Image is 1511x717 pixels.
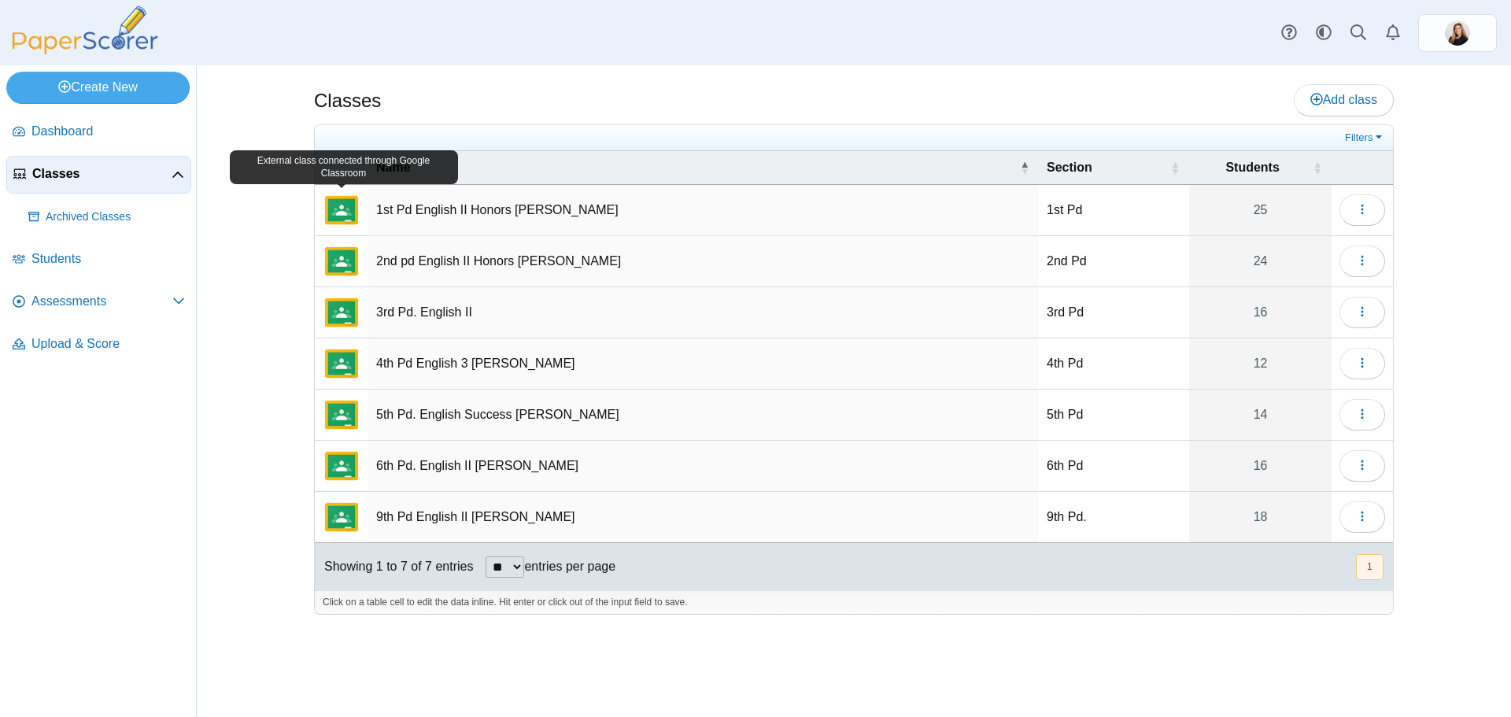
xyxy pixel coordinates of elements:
a: Filters [1341,130,1389,146]
img: External class connected through Google Classroom [323,498,360,536]
a: 12 [1189,338,1332,389]
span: Students : Activate to sort [1313,151,1322,184]
td: 3rd Pd [1039,287,1189,338]
a: Upload & Score [6,326,191,364]
td: 1st Pd English II Honors [PERSON_NAME] [368,185,1039,236]
span: Archived Classes [46,209,185,225]
div: Click on a table cell to edit the data inline. Hit enter or click out of the input field to save. [315,590,1393,614]
h1: Classes [314,87,381,114]
span: Add class [1310,93,1377,106]
div: Showing 1 to 7 of 7 entries [315,543,473,590]
img: PaperScorer [6,6,164,54]
span: Name : Activate to invert sorting [1020,151,1029,184]
td: 5th Pd [1039,390,1189,441]
a: 18 [1189,492,1332,542]
span: Students [1225,161,1279,174]
a: Classes [6,156,191,194]
a: 14 [1189,390,1332,440]
button: 1 [1356,554,1384,580]
a: 24 [1189,236,1332,286]
span: Dr. Michelle Davila [1445,20,1470,46]
td: 9th Pd English II [PERSON_NAME] [368,492,1039,543]
td: 6th Pd [1039,441,1189,492]
a: Add class [1294,84,1394,116]
span: Dashboard [31,123,185,140]
a: Assessments [6,283,191,321]
nav: pagination [1354,554,1384,580]
a: 25 [1189,185,1332,235]
a: Dashboard [6,113,191,151]
td: 2nd Pd [1039,236,1189,287]
td: 4th Pd English 3 [PERSON_NAME] [368,338,1039,390]
td: 9th Pd. [1039,492,1189,543]
td: 5th Pd. English Success [PERSON_NAME] [368,390,1039,441]
img: External class connected through Google Classroom [323,396,360,434]
img: External class connected through Google Classroom [323,345,360,383]
td: 6th Pd. English II [PERSON_NAME] [368,441,1039,492]
img: External class connected through Google Classroom [323,242,360,280]
a: 16 [1189,441,1332,491]
td: 4th Pd [1039,338,1189,390]
a: ps.82RvpYiVVZiPEiig [1418,14,1497,52]
span: Section : Activate to sort [1170,151,1180,184]
span: Assessments [31,293,172,310]
div: External class connected through Google Classroom [230,150,458,185]
td: 1st Pd [1039,185,1189,236]
a: Alerts [1376,16,1410,50]
a: Archived Classes [22,198,191,236]
a: Create New [6,72,190,103]
td: 2nd pd English II Honors [PERSON_NAME] [368,236,1039,287]
img: ps.82RvpYiVVZiPEiig [1445,20,1470,46]
label: entries per page [524,560,615,573]
a: 16 [1189,287,1332,338]
a: Students [6,241,191,279]
span: Students [31,250,185,268]
img: External class connected through Google Classroom [323,447,360,485]
td: 3rd Pd. English II [368,287,1039,338]
span: Section [1047,161,1092,174]
a: PaperScorer [6,43,164,57]
span: Classes [32,165,172,183]
span: Upload & Score [31,335,185,353]
img: External class connected through Google Classroom [323,191,360,229]
img: External class connected through Google Classroom [323,294,360,331]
